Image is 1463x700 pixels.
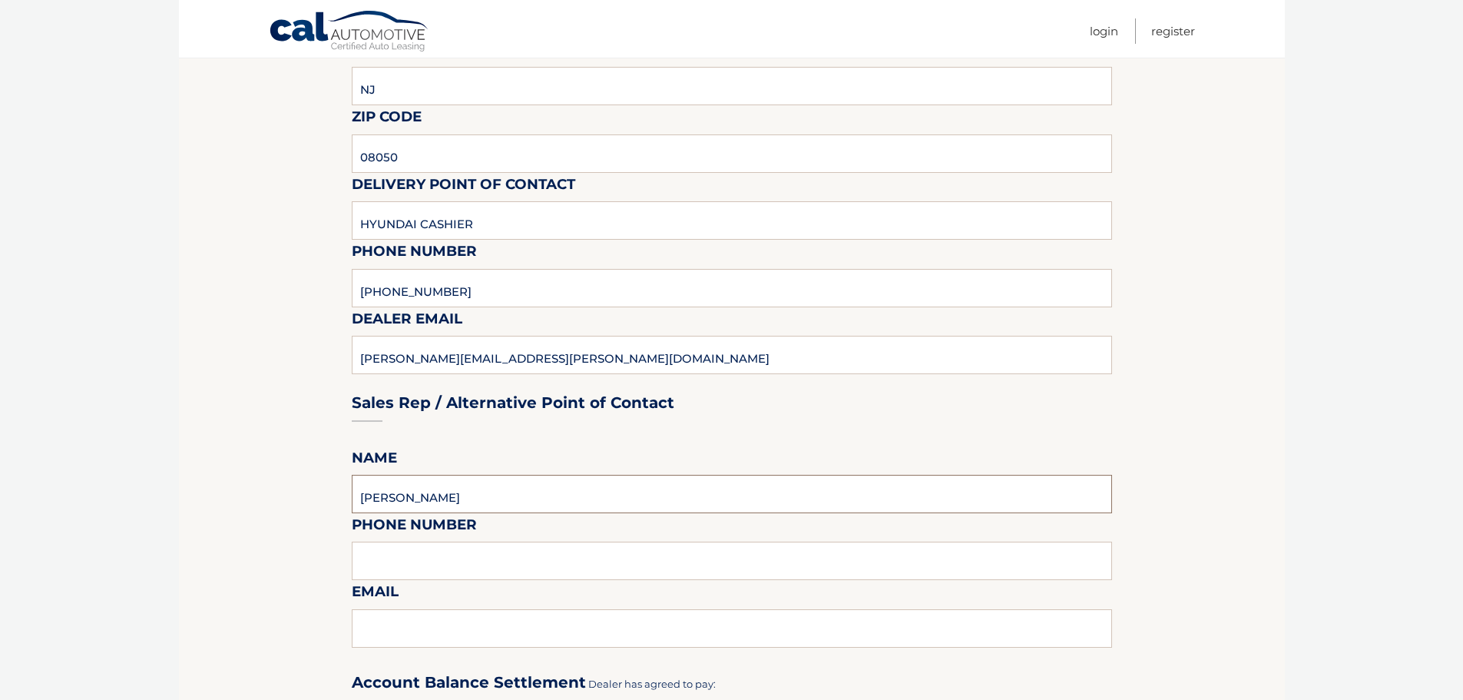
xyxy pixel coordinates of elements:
a: Login [1090,18,1118,44]
h3: Sales Rep / Alternative Point of Contact [352,393,674,413]
label: Zip Code [352,105,422,134]
label: Phone Number [352,513,477,542]
label: Delivery Point of Contact [352,173,575,201]
h3: Account Balance Settlement [352,673,586,692]
a: Cal Automotive [269,10,430,55]
label: Dealer Email [352,307,462,336]
label: Email [352,580,399,609]
span: Dealer has agreed to pay: [588,678,716,690]
label: Phone Number [352,240,477,268]
label: Name [352,446,397,475]
a: Register [1151,18,1195,44]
